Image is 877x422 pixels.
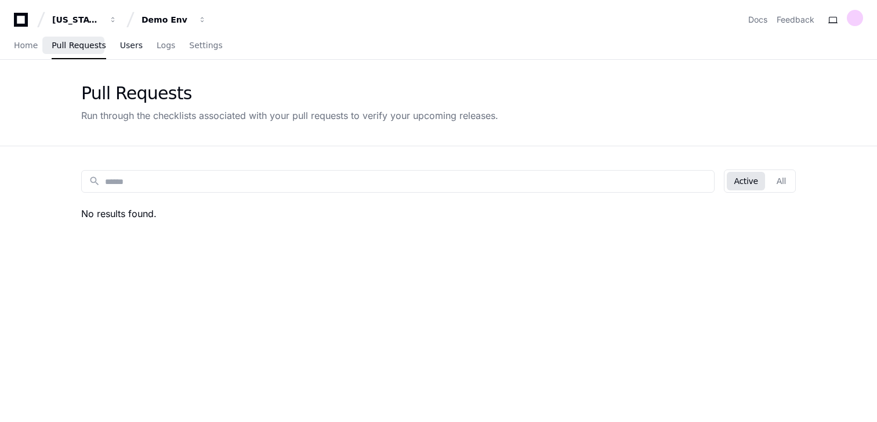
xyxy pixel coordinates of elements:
[48,9,122,30] button: [US_STATE] Pacific
[142,14,191,26] div: Demo Env
[52,33,106,59] a: Pull Requests
[89,175,100,187] mat-icon: search
[157,33,175,59] a: Logs
[777,14,814,26] button: Feedback
[81,207,796,221] h2: No results found.
[727,172,764,190] button: Active
[52,14,102,26] div: [US_STATE] Pacific
[770,172,793,190] button: All
[120,33,143,59] a: Users
[81,83,498,104] div: Pull Requests
[137,9,211,30] button: Demo Env
[157,42,175,49] span: Logs
[189,42,222,49] span: Settings
[189,33,222,59] a: Settings
[14,33,38,59] a: Home
[120,42,143,49] span: Users
[14,42,38,49] span: Home
[81,109,498,122] div: Run through the checklists associated with your pull requests to verify your upcoming releases.
[748,14,767,26] a: Docs
[52,42,106,49] span: Pull Requests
